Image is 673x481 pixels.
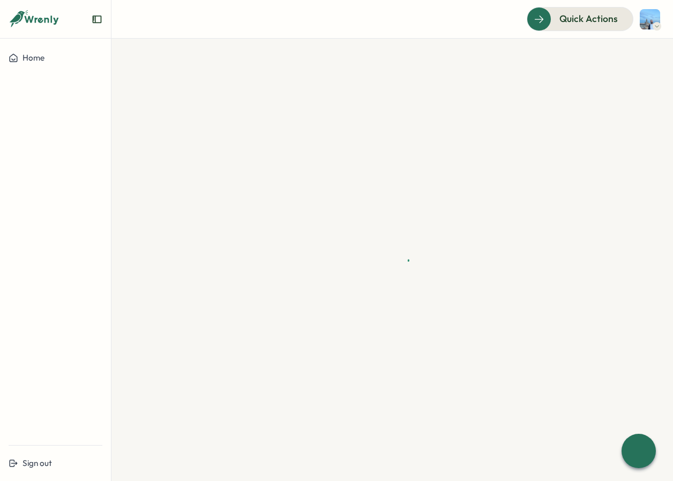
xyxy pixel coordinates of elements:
span: Sign out [23,458,52,468]
img: Milad [640,9,660,29]
button: Quick Actions [527,7,633,31]
span: Home [23,53,44,63]
button: Expand sidebar [92,14,102,25]
span: Quick Actions [559,12,618,26]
